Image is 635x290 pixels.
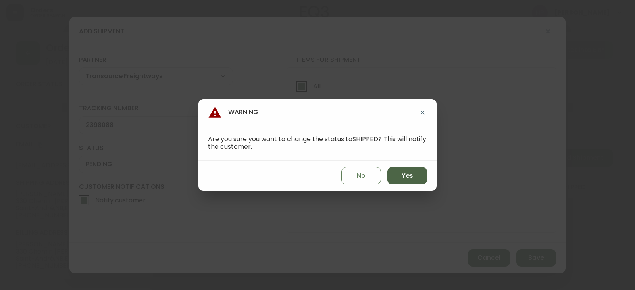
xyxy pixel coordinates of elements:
span: Are you sure you want to change the status to SHIPPED ? This will notify the customer. [208,134,426,151]
button: Yes [387,167,427,184]
span: Yes [402,171,413,180]
h4: Warning [208,106,258,119]
span: No [357,171,366,180]
button: No [341,167,381,184]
